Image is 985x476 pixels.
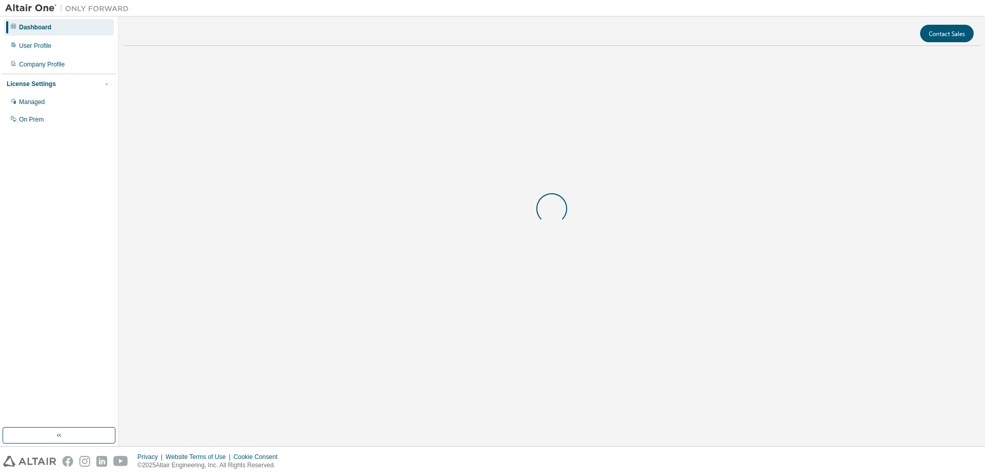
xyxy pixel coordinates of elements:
p: © 2025 Altair Engineering, Inc. All Rights Reserved. [138,461,297,470]
img: altair_logo.svg [3,456,56,467]
img: facebook.svg [62,456,73,467]
div: User Profile [19,42,54,50]
div: On Prem [19,115,45,124]
img: linkedin.svg [96,456,107,467]
img: youtube.svg [113,456,128,467]
img: Altair One [5,3,134,13]
div: Company Profile [19,60,68,69]
div: Website Terms of Use [168,453,244,461]
div: Cookie Consent [244,453,297,461]
div: License Settings [7,80,61,88]
div: Privacy [138,453,168,461]
div: Dashboard [19,23,55,31]
img: instagram.svg [79,456,90,467]
button: Contact Sales [916,25,974,42]
div: Managed [19,98,47,106]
